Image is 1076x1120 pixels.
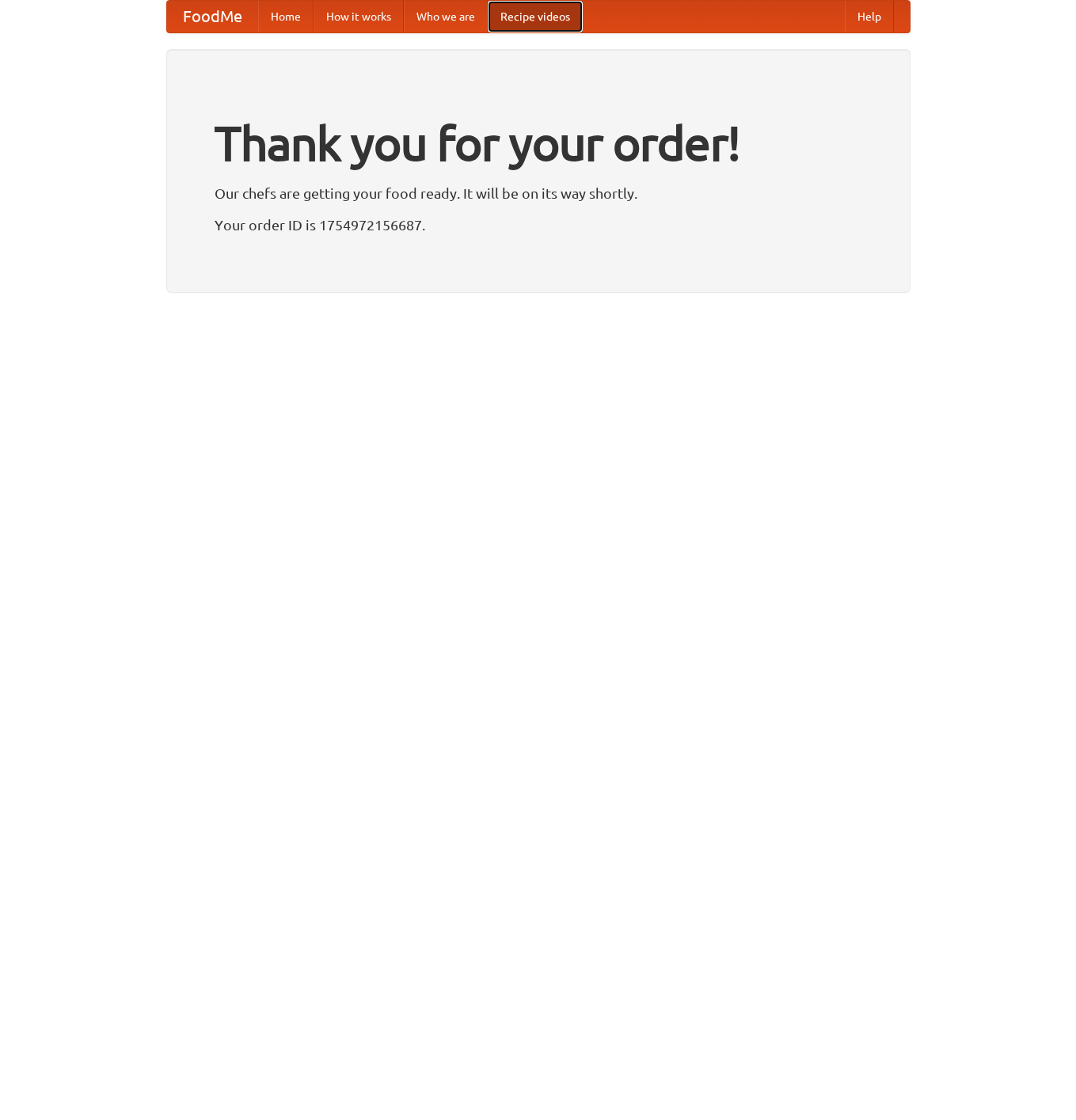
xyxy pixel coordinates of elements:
[404,1,488,32] a: Who we are
[258,1,314,32] a: Home
[167,1,258,32] a: FoodMe
[215,181,862,205] p: Our chefs are getting your food ready. It will be on its way shortly.
[845,1,894,32] a: Help
[314,1,404,32] a: How it works
[215,105,862,181] h1: Thank you for your order!
[215,213,862,237] p: Your order ID is 1754972156687.
[488,1,583,32] a: Recipe videos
